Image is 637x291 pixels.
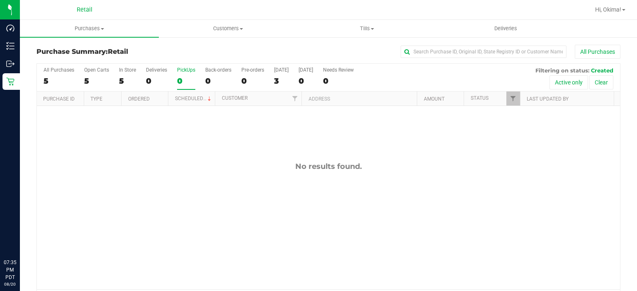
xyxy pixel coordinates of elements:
div: PickUps [177,67,195,73]
a: Filter [288,91,301,106]
div: 5 [44,76,74,86]
div: 0 [205,76,231,86]
div: 0 [299,76,313,86]
div: All Purchases [44,67,74,73]
div: 0 [241,76,264,86]
div: Pre-orders [241,67,264,73]
div: 0 [323,76,354,86]
a: Amount [424,96,445,102]
button: Clear [589,75,613,89]
span: Tills [298,25,436,32]
div: Back-orders [205,67,231,73]
h3: Purchase Summary: [36,48,231,55]
span: Retail [108,48,128,55]
inline-svg: Dashboard [6,24,15,32]
th: Address [301,91,417,106]
div: Open Carts [84,67,109,73]
span: Deliveries [483,25,528,32]
div: 5 [84,76,109,86]
a: Tills [298,20,437,37]
a: Ordered [128,96,150,102]
a: Customer [222,95,248,101]
div: 5 [119,76,136,86]
button: All Purchases [575,45,620,59]
div: [DATE] [299,67,313,73]
a: Purchase ID [43,96,75,102]
iframe: Resource center [8,225,33,250]
span: Created [591,67,613,74]
a: Purchases [20,20,159,37]
span: Purchases [20,25,159,32]
div: No results found. [37,162,620,171]
a: Status [471,95,489,101]
p: 07:35 PM PDT [4,259,16,281]
inline-svg: Retail [6,77,15,86]
span: Retail [77,6,92,13]
a: Customers [159,20,298,37]
input: Search Purchase ID, Original ID, State Registry ID or Customer Name... [401,46,566,58]
div: 0 [177,76,195,86]
p: 08/20 [4,281,16,287]
div: Needs Review [323,67,354,73]
a: Last Updated By [527,96,569,102]
div: Deliveries [146,67,167,73]
div: In Store [119,67,136,73]
div: [DATE] [274,67,289,73]
div: 3 [274,76,289,86]
button: Active only [549,75,588,89]
inline-svg: Outbound [6,60,15,68]
span: Customers [159,25,297,32]
a: Type [90,96,102,102]
inline-svg: Inventory [6,42,15,50]
a: Scheduled [175,96,213,101]
span: Filtering on status: [535,67,589,74]
span: Hi, Okima! [595,6,621,13]
a: Deliveries [436,20,575,37]
a: Filter [506,91,520,106]
div: 0 [146,76,167,86]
